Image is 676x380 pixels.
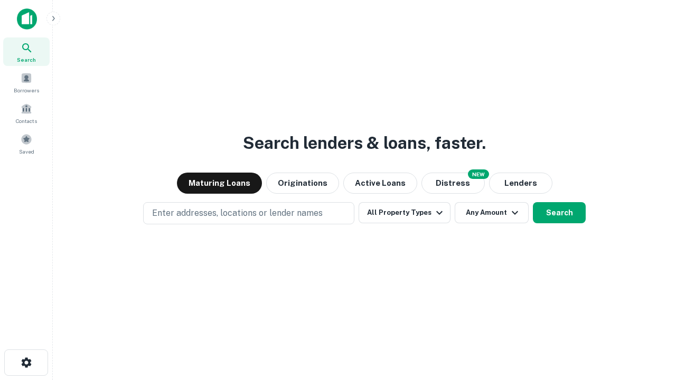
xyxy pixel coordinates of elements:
[14,86,39,94] span: Borrowers
[3,99,50,127] a: Contacts
[243,130,486,156] h3: Search lenders & loans, faster.
[455,202,529,223] button: Any Amount
[421,173,485,194] button: Search distressed loans with lien and other non-mortgage details.
[3,68,50,97] a: Borrowers
[143,202,354,224] button: Enter addresses, locations or lender names
[489,173,552,194] button: Lenders
[3,37,50,66] a: Search
[19,147,34,156] span: Saved
[533,202,586,223] button: Search
[3,129,50,158] a: Saved
[359,202,450,223] button: All Property Types
[16,117,37,125] span: Contacts
[177,173,262,194] button: Maturing Loans
[468,169,489,179] div: NEW
[17,8,37,30] img: capitalize-icon.png
[343,173,417,194] button: Active Loans
[266,173,339,194] button: Originations
[17,55,36,64] span: Search
[623,296,676,346] iframe: Chat Widget
[152,207,323,220] p: Enter addresses, locations or lender names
